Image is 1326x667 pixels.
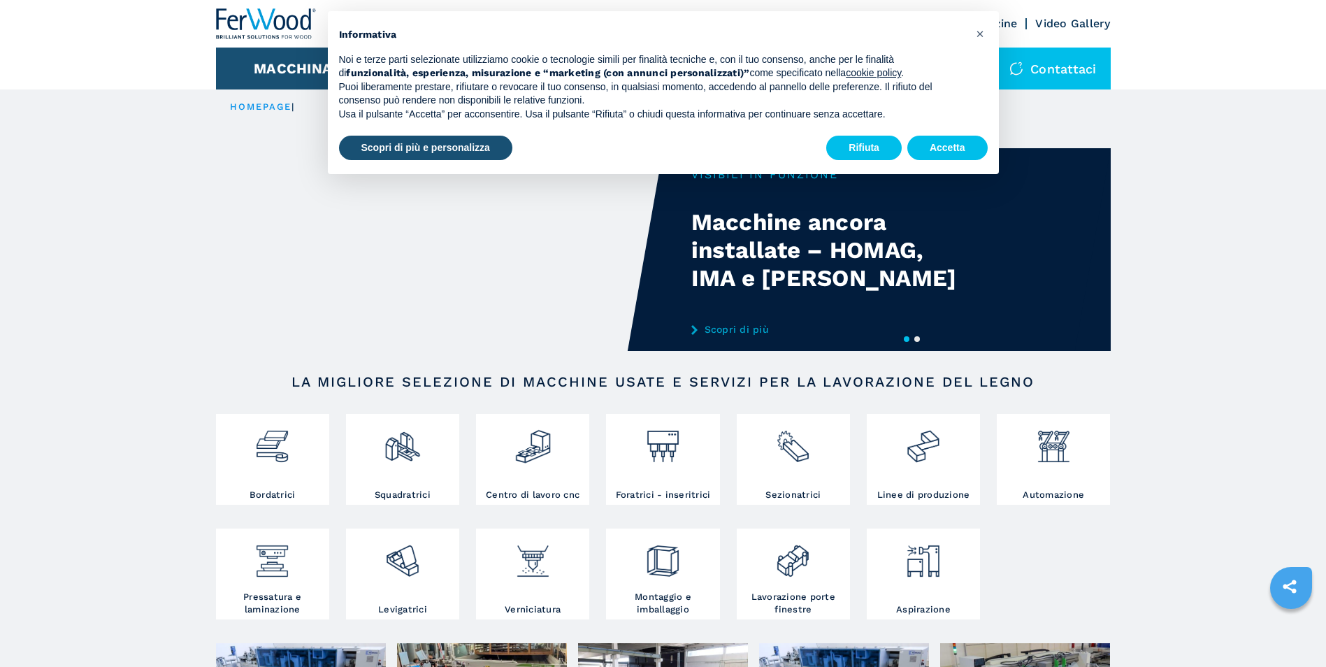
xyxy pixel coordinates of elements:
a: Pressatura e laminazione [216,529,329,619]
span: × [976,25,984,42]
h3: Squadratrici [375,489,431,501]
a: Sezionatrici [737,414,850,505]
h3: Sezionatrici [765,489,821,501]
button: Accetta [907,136,988,161]
button: Rifiuta [826,136,902,161]
a: Scopri di più [691,324,965,335]
a: Automazione [997,414,1110,505]
h2: Informativa [339,28,965,42]
h3: Montaggio e imballaggio [610,591,716,616]
img: linee_di_produzione_2.png [905,417,942,465]
a: cookie policy [846,67,901,78]
h2: LA MIGLIORE SELEZIONE DI MACCHINE USATE E SERVIZI PER LA LAVORAZIONE DEL LEGNO [261,373,1066,390]
h3: Foratrici - inseritrici [616,489,711,501]
img: aspirazione_1.png [905,532,942,580]
button: 2 [914,336,920,342]
img: montaggio_imballaggio_2.png [644,532,682,580]
button: Macchinari [254,60,347,77]
a: Foratrici - inseritrici [606,414,719,505]
h3: Automazione [1023,489,1084,501]
video: Your browser does not support the video tag. [216,148,663,351]
img: Ferwood [216,8,317,39]
img: centro_di_lavoro_cnc_2.png [514,417,552,465]
p: Puoi liberamente prestare, rifiutare o revocare il tuo consenso, in qualsiasi momento, accedendo ... [339,80,965,108]
h3: Linee di produzione [877,489,970,501]
a: HOMEPAGE [230,101,292,112]
img: pressa-strettoia.png [254,532,291,580]
img: automazione.png [1035,417,1072,465]
a: sharethis [1272,569,1307,604]
h3: Levigatrici [378,603,427,616]
a: Squadratrici [346,414,459,505]
div: Contattaci [995,48,1111,89]
button: Chiudi questa informativa [970,22,992,45]
a: Lavorazione porte finestre [737,529,850,619]
a: Linee di produzione [867,414,980,505]
h3: Centro di lavoro cnc [486,489,579,501]
iframe: Chat [1267,604,1316,657]
p: Noi e terze parti selezionate utilizziamo cookie o tecnologie simili per finalità tecniche e, con... [339,53,965,80]
a: Centro di lavoro cnc [476,414,589,505]
img: sezionatrici_2.png [774,417,812,465]
p: Usa il pulsante “Accetta” per acconsentire. Usa il pulsante “Rifiuta” o chiudi questa informativa... [339,108,965,122]
img: lavorazione_porte_finestre_2.png [774,532,812,580]
h3: Lavorazione porte finestre [740,591,846,616]
strong: funzionalità, esperienza, misurazione e “marketing (con annunci personalizzati)” [346,67,749,78]
a: Levigatrici [346,529,459,619]
h3: Verniciatura [505,603,561,616]
a: Bordatrici [216,414,329,505]
img: Contattaci [1009,62,1023,76]
img: squadratrici_2.png [384,417,421,465]
img: levigatrici_2.png [384,532,421,580]
a: Aspirazione [867,529,980,619]
a: Montaggio e imballaggio [606,529,719,619]
img: verniciatura_1.png [514,532,552,580]
img: bordatrici_1.png [254,417,291,465]
button: Scopri di più e personalizza [339,136,512,161]
button: 1 [904,336,909,342]
h3: Pressatura e laminazione [219,591,326,616]
a: Video Gallery [1035,17,1110,30]
h3: Aspirazione [896,603,951,616]
h3: Bordatrici [250,489,296,501]
span: | [291,101,294,112]
a: Verniciatura [476,529,589,619]
img: foratrici_inseritrici_2.png [644,417,682,465]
